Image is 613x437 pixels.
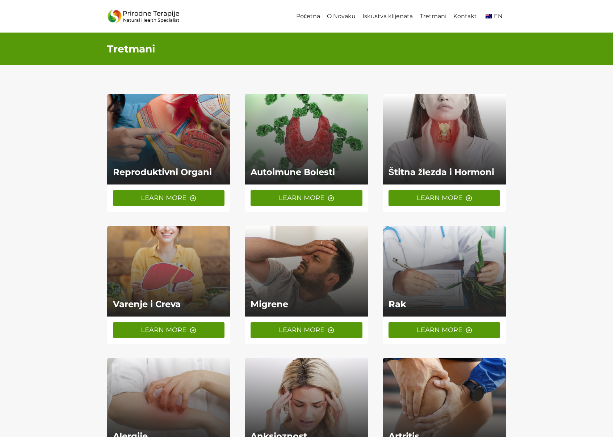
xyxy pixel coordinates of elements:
a: LEARN MORE [251,322,362,338]
span: LEARN MORE [141,325,186,335]
a: LEARN MORE [389,322,500,338]
a: Kontakt [450,8,480,25]
span: LEARN MORE [141,193,186,203]
span: LEARN MORE [279,193,324,203]
img: English [486,14,492,18]
a: LEARN MORE [113,190,225,206]
h2: Tretmani [107,41,506,56]
span: LEARN MORE [279,325,324,335]
span: LEARN MORE [417,193,462,203]
a: LEARN MORE [113,322,225,338]
img: Prirodne Terapije [107,8,180,25]
a: Tretmani [416,8,450,25]
a: en_AUEN [480,8,506,25]
a: O Novaku [324,8,359,25]
a: LEARN MORE [251,190,362,206]
a: Iskustva klijenata [359,8,416,25]
a: LEARN MORE [389,190,500,206]
nav: Primary Navigation [293,8,506,25]
span: EN [494,13,503,20]
a: Početna [293,8,323,25]
span: LEARN MORE [417,325,462,335]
